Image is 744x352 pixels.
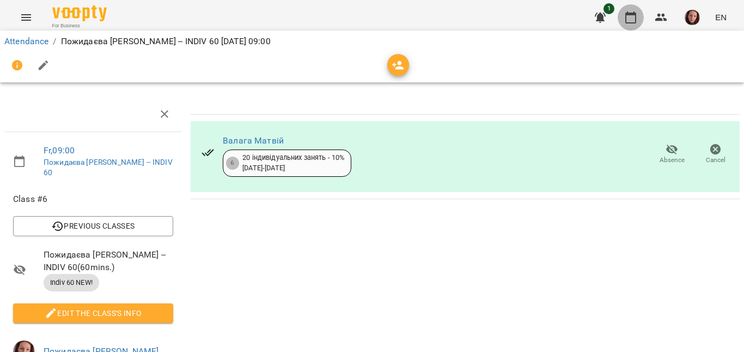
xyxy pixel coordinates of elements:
[715,11,727,23] span: EN
[711,7,731,27] button: EN
[660,156,685,165] span: Absence
[4,35,740,48] nav: breadcrumb
[44,145,75,156] a: Fr , 09:00
[13,303,173,323] button: Edit the class's Info
[4,36,48,46] a: Attendance
[44,158,173,177] a: Пожидаєва [PERSON_NAME] -- INDIV 60
[223,135,284,146] a: Валага Матвій
[13,4,39,31] button: Menu
[53,35,56,48] li: /
[61,35,271,48] p: Пожидаєва [PERSON_NAME] -- INDIV 60 [DATE] 09:00
[650,139,694,170] button: Absence
[52,5,107,21] img: Voopty Logo
[22,307,164,320] span: Edit the class's Info
[242,153,344,173] div: 20 індивідуальних занять - 10% [DATE] - [DATE]
[706,156,725,165] span: Cancel
[13,216,173,236] button: Previous Classes
[44,278,99,288] span: Indiv 60 NEW!
[603,3,614,14] span: 1
[44,248,173,274] span: Пожидаєва [PERSON_NAME] -- INDIV 60 ( 60 mins. )
[226,157,239,170] div: 6
[694,139,737,170] button: Cancel
[13,193,173,206] span: Class #6
[22,219,164,232] span: Previous Classes
[685,10,700,25] img: 09dce9ce98c38e7399589cdc781be319.jpg
[52,22,107,29] span: For Business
